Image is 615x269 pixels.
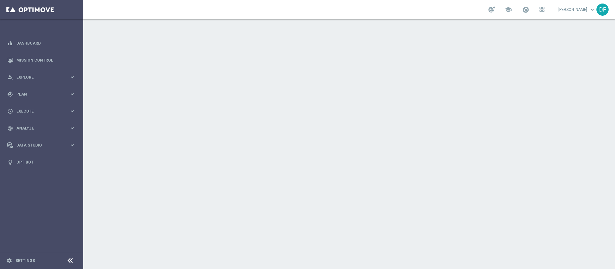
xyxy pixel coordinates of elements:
div: Plan [7,91,69,97]
a: Optibot [16,154,75,171]
div: Execute [7,108,69,114]
i: track_changes [7,125,13,131]
span: keyboard_arrow_down [589,6,596,13]
span: Execute [16,109,69,113]
div: Dashboard [7,35,75,52]
button: lightbulb Optibot [7,160,76,165]
button: gps_fixed Plan keyboard_arrow_right [7,92,76,97]
button: Data Studio keyboard_arrow_right [7,143,76,148]
i: person_search [7,74,13,80]
button: track_changes Analyze keyboard_arrow_right [7,126,76,131]
a: [PERSON_NAME]keyboard_arrow_down [558,5,596,14]
button: play_circle_outline Execute keyboard_arrow_right [7,109,76,114]
div: Data Studio [7,142,69,148]
a: Dashboard [16,35,75,52]
i: settings [6,258,12,264]
span: Data Studio [16,143,69,147]
a: Settings [15,259,35,263]
i: equalizer [7,40,13,46]
span: Plan [16,92,69,96]
button: equalizer Dashboard [7,41,76,46]
i: keyboard_arrow_right [69,91,75,97]
i: lightbulb [7,159,13,165]
div: DF [596,4,609,16]
i: keyboard_arrow_right [69,108,75,114]
i: keyboard_arrow_right [69,142,75,148]
i: keyboard_arrow_right [69,125,75,131]
span: Analyze [16,126,69,130]
i: play_circle_outline [7,108,13,114]
i: keyboard_arrow_right [69,74,75,80]
div: Mission Control [7,52,75,69]
a: Mission Control [16,52,75,69]
span: Explore [16,75,69,79]
div: Analyze [7,125,69,131]
div: Optibot [7,154,75,171]
button: person_search Explore keyboard_arrow_right [7,75,76,80]
span: school [505,6,512,13]
i: gps_fixed [7,91,13,97]
div: Explore [7,74,69,80]
button: Mission Control [7,58,76,63]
